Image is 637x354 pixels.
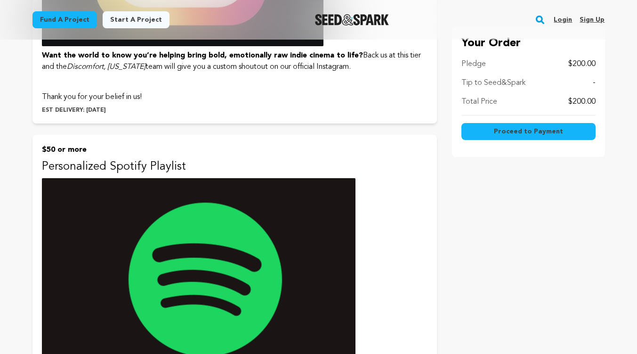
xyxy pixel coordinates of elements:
[461,123,596,140] button: Proceed to Payment
[67,63,145,71] em: Discomfort, [US_STATE]
[568,58,596,70] p: $200.00
[461,36,596,51] p: Your Order
[315,14,389,25] a: Seed&Spark Homepage
[42,107,427,114] p: Est Delivery: [DATE]
[42,159,427,174] p: Personalized Spotify Playlist
[568,96,596,107] p: $200.00
[315,14,389,25] img: Seed&Spark Logo Dark Mode
[461,96,497,107] p: Total Price
[461,58,486,70] p: Pledge
[42,144,427,156] p: $50 or more
[593,77,596,89] p: -
[42,52,363,59] strong: Want the world to know you’re helping bring bold, emotionally raw indie cinema to life?
[461,77,525,89] p: Tip to Seed&Spark
[103,11,169,28] a: Start a project
[32,11,97,28] a: Fund a project
[42,91,427,103] p: Thank you for your belief in us!
[494,127,563,136] span: Proceed to Payment
[580,12,605,27] a: Sign up
[42,50,427,73] p: Back us at this tier and the team will give you a custom shoutout on our official Instagram.
[554,12,572,27] a: Login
